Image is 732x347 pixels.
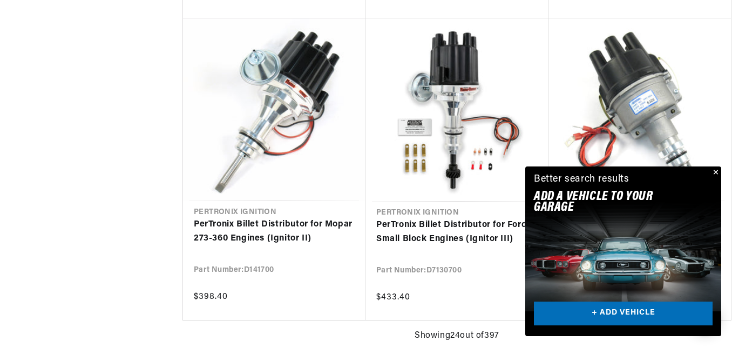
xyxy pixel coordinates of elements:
[376,218,538,246] a: PerTronix Billet Distributor for Ford Small Block Engines (Ignitor III)
[534,302,713,326] a: + ADD VEHICLE
[534,191,686,213] h2: Add A VEHICLE to your garage
[708,166,721,179] button: Close
[534,172,629,188] div: Better search results
[415,329,499,343] span: Showing 24 out of 397
[194,218,355,245] a: PerTronix Billet Distributor for Mopar 273-360 Engines (Ignitor II)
